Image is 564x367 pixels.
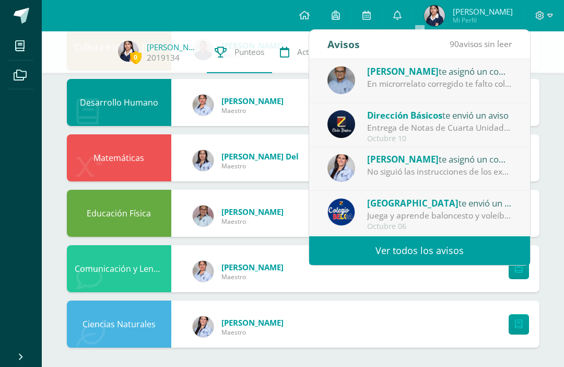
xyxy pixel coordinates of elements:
[67,134,171,181] div: Matemáticas
[130,51,142,64] span: 0
[327,110,355,138] img: 0125c0eac4c50c44750533c4a7747585.png
[367,152,512,166] div: te asignó un comentario en 'Experimentos cambios de estado de la materia' para 'Ciencias Naturales'
[367,196,512,210] div: te envió un aviso
[450,38,512,50] span: avisos sin leer
[147,52,180,63] a: 2019134
[207,31,272,73] a: Punteos
[221,96,284,106] span: [PERSON_NAME]
[367,134,512,143] div: Octubre 10
[453,16,513,25] span: Mi Perfil
[367,222,512,231] div: Octubre 06
[193,95,214,116] img: d52ea1d39599abaa7d54536d330b5329.png
[193,316,214,337] img: aa878318b5e0e33103c298c3b86d4ee8.png
[221,151,299,162] span: [PERSON_NAME] del
[67,301,171,348] div: Ciencias Naturales
[193,205,214,226] img: 913d032c62bf5869bb5737361d3f627b.png
[453,6,513,17] span: [PERSON_NAME]
[118,41,139,62] img: 8961583368e2b0077117dd0b5a1d1231.png
[367,210,512,222] div: Juega y aprende baloncesto y voleibol: ¡Participa en nuestro Curso de Vacaciones! Costo: Q300.00 ...
[272,31,347,73] a: Actividades
[367,109,442,121] span: Dirección Básicos
[67,245,171,292] div: Comunicación y Lenguaje, Idioma Extranjero Inglés
[67,79,171,126] div: Desarrollo Humano
[367,197,459,209] span: [GEOGRAPHIC_DATA]
[221,217,284,226] span: Maestro
[327,198,355,226] img: 919ad801bb7643f6f997765cf4083301.png
[367,65,439,77] span: [PERSON_NAME]
[193,150,214,171] img: 8adba496f07abd465d606718f465fded.png
[221,262,284,272] span: [PERSON_NAME]
[221,162,299,170] span: Maestro
[327,66,355,94] img: c0a26e2fe6bfcdf9029544cd5cc8fd3b.png
[424,5,445,26] img: 8961583368e2b0077117dd0b5a1d1231.png
[450,38,459,50] span: 90
[367,108,512,122] div: te envió un aviso
[221,207,284,217] span: [PERSON_NAME]
[221,317,284,328] span: [PERSON_NAME]
[297,47,339,58] span: Actividades
[147,42,199,52] a: [PERSON_NAME]
[367,122,512,134] div: Entrega de Notas de Cuarta Unidad: Estimados padres y madres de familia: Reciban un cordial salud...
[309,236,530,265] a: Ver todos los avisos
[221,106,284,115] span: Maestro
[221,328,284,337] span: Maestro
[234,47,264,58] span: Punteos
[367,64,512,78] div: te asignó un comentario en 'Trascripción y corrección de microrrelato' para 'Expresión Artística:...
[327,30,360,59] div: Avisos
[327,154,355,182] img: aa878318b5e0e33103c298c3b86d4ee8.png
[367,153,439,165] span: [PERSON_NAME]
[367,78,512,90] div: En microrrelato corregido te falto colocar tu nombre de autora.
[193,261,214,282] img: d52ea1d39599abaa7d54536d330b5329.png
[367,166,512,178] div: No siguió las instrucciones de los experimentos.
[221,272,284,281] span: Maestro
[67,190,171,237] div: Educación Física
